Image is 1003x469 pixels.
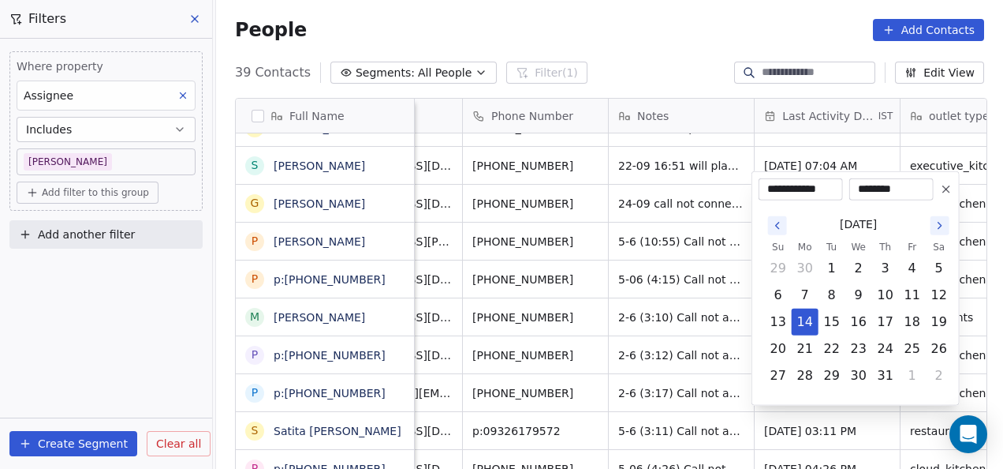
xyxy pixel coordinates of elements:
[765,239,792,255] th: Sunday
[873,336,898,362] button: Thursday, July 24th, 2025
[766,363,791,388] button: Sunday, July 27th, 2025
[792,256,818,281] button: Monday, June 30th, 2025
[873,256,898,281] button: Thursday, July 3rd, 2025
[792,336,818,362] button: Monday, July 21st, 2025
[926,239,953,255] th: Saturday
[846,256,871,281] button: Wednesday, July 2nd, 2025
[819,363,845,388] button: Tuesday, July 29th, 2025
[819,310,845,335] button: Tuesday, July 15th, 2025
[846,283,871,308] button: Wednesday, July 9th, 2025
[900,310,925,335] button: Friday, July 18th, 2025
[792,363,818,388] button: Monday, July 28th, 2025
[900,363,925,388] button: Friday, August 1st, 2025
[819,256,845,281] button: Tuesday, July 1st, 2025
[846,310,871,335] button: Wednesday, July 16th, 2025
[872,239,899,255] th: Thursday
[768,216,787,235] button: Go to the Previous Month
[846,363,871,388] button: Wednesday, July 30th, 2025
[792,310,818,335] button: Monday, July 14th, 2025, selected
[766,256,791,281] button: Sunday, June 29th, 2025
[900,256,925,281] button: Friday, July 4th, 2025
[840,216,877,233] span: [DATE]
[927,363,952,388] button: Saturday, August 2nd, 2025
[766,310,791,335] button: Sunday, July 13th, 2025
[792,239,818,255] th: Monday
[765,239,953,389] table: July 2025
[899,239,926,255] th: Friday
[819,283,845,308] button: Tuesday, July 8th, 2025
[873,310,898,335] button: Thursday, July 17th, 2025
[766,283,791,308] button: Sunday, July 6th, 2025
[900,283,925,308] button: Friday, July 11th, 2025
[927,336,952,362] button: Saturday, July 26th, 2025
[792,283,818,308] button: Monday, July 7th, 2025
[900,336,925,362] button: Friday, July 25th, 2025
[818,239,845,255] th: Tuesday
[766,336,791,362] button: Sunday, July 20th, 2025
[873,363,898,388] button: Thursday, July 31st, 2025
[927,283,952,308] button: Saturday, July 12th, 2025
[927,256,952,281] button: Saturday, July 5th, 2025
[846,336,871,362] button: Wednesday, July 23rd, 2025
[930,216,949,235] button: Go to the Next Month
[873,283,898,308] button: Thursday, July 10th, 2025
[927,310,952,335] button: Saturday, July 19th, 2025
[819,336,845,362] button: Tuesday, July 22nd, 2025
[845,239,872,255] th: Wednesday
